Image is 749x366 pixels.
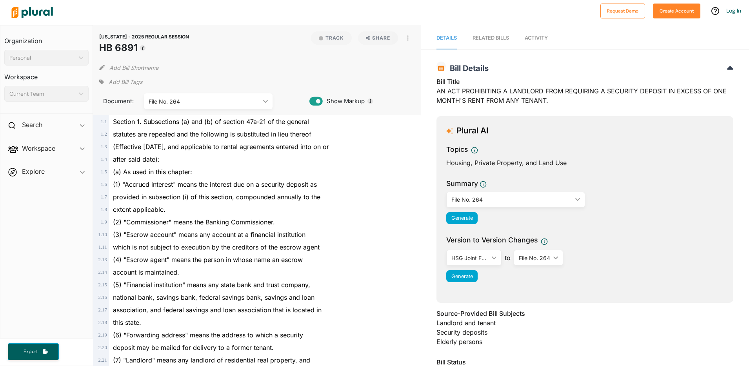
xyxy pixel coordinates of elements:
span: (Effective [DATE], and applicable to rental agreements entered into on or [113,143,329,151]
div: Personal [9,54,76,62]
a: Activity [525,27,548,49]
span: 1 . 9 [101,219,107,225]
button: Export [8,343,59,360]
span: 1 . 11 [98,244,107,250]
button: Generate [446,212,478,224]
h3: Summary [446,178,478,189]
span: 1 . 4 [101,157,107,162]
span: 1 . 2 [101,131,107,137]
div: AN ACT PROHIBITING A LANDLORD FROM REQUIRING A SECURITY DEPOSIT IN EXCESS OF ONE MONTH'S RENT FRO... [436,77,733,110]
span: 2 . 15 [98,282,107,288]
a: Details [436,27,457,49]
span: Bill Details [446,64,489,73]
span: Export [18,348,43,355]
div: Current Team [9,90,76,98]
div: File No. 264 [149,97,260,106]
span: which is not subject to execution by the creditors of the escrow agent [113,243,320,251]
div: File No. 264 [519,254,550,262]
span: 2 . 21 [98,357,107,363]
h3: Plural AI [456,126,489,136]
button: Track [311,31,352,45]
span: 1 . 6 [101,182,107,187]
a: Create Account [653,6,700,15]
span: statutes are repealed and the following is substituted in lieu thereof [113,130,311,138]
span: deposit may be mailed for delivery to a former tenant. [113,344,274,351]
span: [US_STATE] - 2025 REGULAR SESSION [99,34,189,40]
div: RELATED BILLS [473,34,509,42]
span: 2 . 16 [98,295,107,300]
span: 1 . 5 [101,169,107,175]
h1: HB 6891 [99,41,189,55]
span: 2 . 17 [98,307,107,313]
span: (1) "Accrued interest" means the interest due on a security deposit as [113,180,317,188]
span: 1 . 8 [101,207,107,212]
h3: Organization [4,29,89,47]
h2: Search [22,120,42,129]
span: after said date): [113,155,160,163]
span: extent applicable. [113,206,165,213]
h3: Bill Title [436,77,733,86]
span: Generate [451,215,473,221]
span: (5) "Financial institution" means any state bank and trust company, [113,281,310,289]
a: RELATED BILLS [473,27,509,49]
div: Add tags [99,76,142,88]
span: Show Markup [323,97,365,106]
span: 1 . 7 [101,194,107,200]
span: to [502,253,514,262]
h3: Topics [446,144,468,155]
div: Tooltip anchor [139,44,146,51]
div: HSG Joint Favorable [451,254,489,262]
span: 1 . 3 [101,144,107,149]
span: (a) As used in this chapter: [113,168,192,176]
div: Tooltip anchor [367,98,374,105]
button: Share [355,31,402,45]
button: Request Demo [600,4,645,18]
span: (4) "Escrow agent" means the person in whose name an escrow [113,256,303,264]
span: 1 . 1 [101,119,107,124]
div: Housing, Private Property, and Land Use [446,158,724,168]
span: 2 . 19 [98,332,107,338]
div: File No. 264 [451,195,572,204]
span: provided in subsection (i) of this section, compounded annually to the [113,193,320,201]
span: Generate [451,273,473,279]
a: Request Demo [600,6,645,15]
span: Document: [99,97,134,106]
span: association, and federal savings and loan association that is located in [113,306,322,314]
span: Version to Version Changes [446,235,538,245]
span: 2 . 13 [98,257,107,262]
span: (2) "Commissioner" means the Banking Commissioner. [113,218,275,226]
h3: Workspace [4,66,89,83]
div: Security deposits [436,328,733,337]
span: 2 . 14 [98,269,107,275]
span: (7) "Landlord" means any landlord of residential real property, and [113,356,310,364]
div: Landlord and tenant [436,318,733,328]
span: (6) "Forwarding address" means the address to which a security [113,331,303,339]
span: Details [436,35,457,41]
button: Add Bill Shortname [109,61,158,74]
button: Generate [446,270,478,282]
span: Add Bill Tags [109,78,142,86]
span: Section 1. Subsections (a) and (b) of section 47a-21 of the general [113,118,309,126]
span: (3) "Escrow account" means any account at a financial institution [113,231,305,239]
span: 2 . 20 [98,345,107,350]
span: 2 . 18 [98,320,107,325]
span: this state. [113,319,141,326]
span: national bank, savings bank, federal savings bank, savings and loan [113,293,315,301]
span: 1 . 10 [98,232,107,237]
div: Elderly persons [436,337,733,346]
a: Log In [726,7,741,14]
span: Activity [525,35,548,41]
span: account is maintained. [113,268,179,276]
button: Create Account [653,4,700,18]
button: Share [358,31,398,45]
h3: Source-Provided Bill Subjects [436,309,733,318]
